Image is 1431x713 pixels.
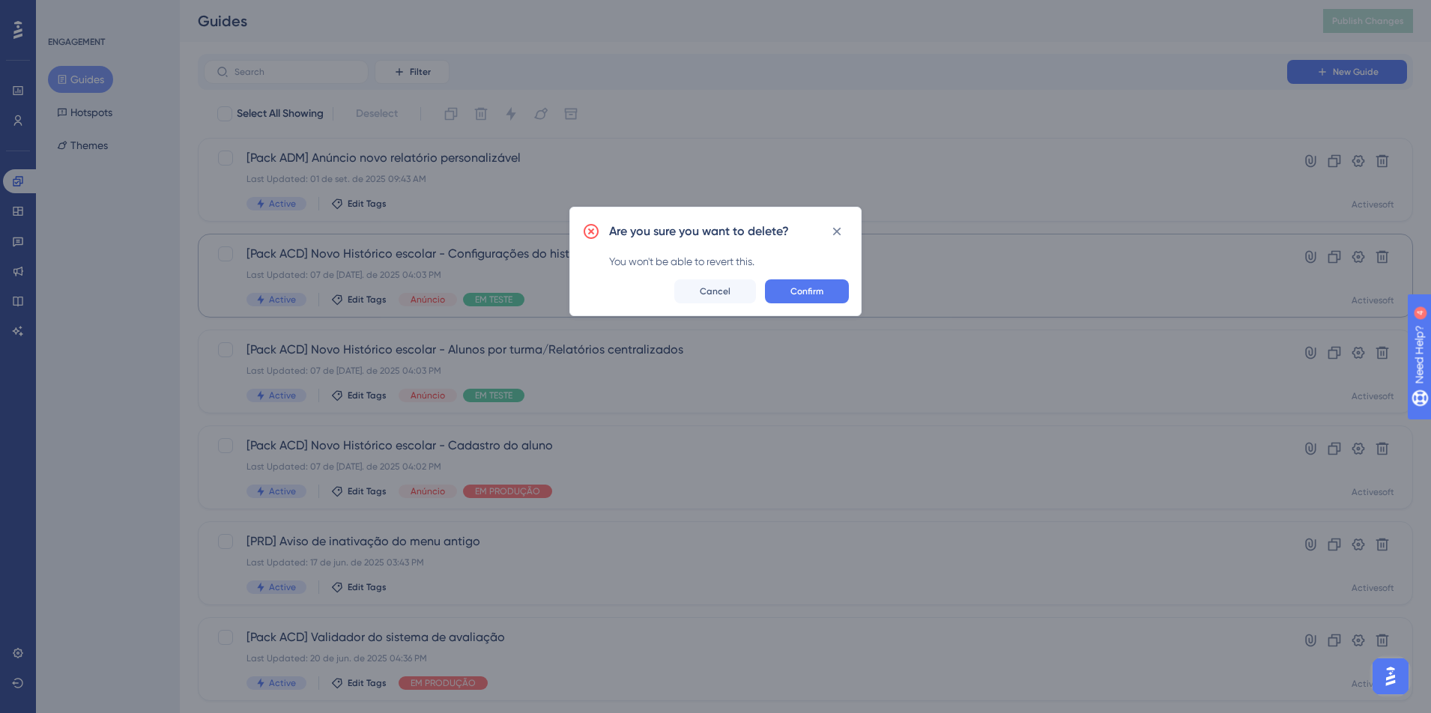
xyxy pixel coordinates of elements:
span: Cancel [700,285,730,297]
div: You won't be able to revert this. [609,252,849,270]
span: Confirm [790,285,823,297]
div: 4 [104,7,109,19]
h2: Are you sure you want to delete? [609,222,789,240]
iframe: UserGuiding AI Assistant Launcher [1368,654,1413,699]
span: Need Help? [35,4,94,22]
